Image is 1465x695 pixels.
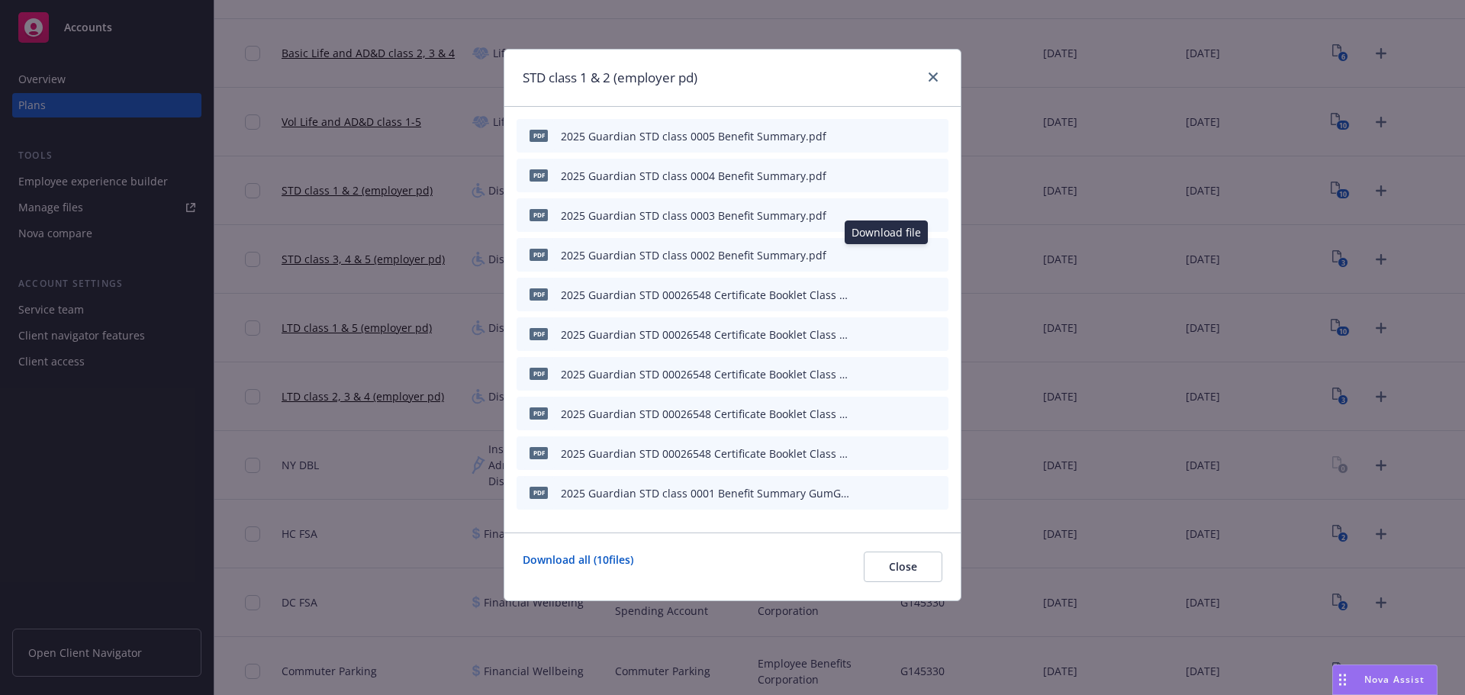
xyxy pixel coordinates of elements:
[845,220,928,244] div: Download file
[561,366,852,382] div: 2025 Guardian STD 00026548 Certificate Booklet Class 0003.pdf
[880,247,892,263] button: download file
[904,406,918,422] button: preview file
[523,552,633,582] a: Download all ( 10 files)
[561,327,852,343] div: 2025 Guardian STD 00026548 Certificate Booklet Class 0004.pdf
[1364,673,1425,686] span: Nova Assist
[561,247,826,263] div: 2025 Guardian STD class 0002 Benefit Summary.pdf
[561,128,826,144] div: 2025 Guardian STD class 0005 Benefit Summary.pdf
[930,287,942,303] button: archive file
[561,485,852,501] div: 2025 Guardian STD class 0001 Benefit Summary GumGum, Inc.pdf
[530,169,548,181] span: pdf
[889,559,917,574] span: Close
[904,208,918,224] button: preview file
[930,247,942,263] button: archive file
[904,485,918,501] button: preview file
[561,406,852,422] div: 2025 Guardian STD 00026548 Certificate Booklet Class 0002.pdf
[930,406,942,422] button: archive file
[864,552,942,582] button: Close
[530,487,548,498] span: pdf
[523,68,697,88] h1: STD class 1 & 2 (employer pd)
[904,327,918,343] button: preview file
[530,249,548,260] span: pdf
[530,328,548,339] span: pdf
[880,208,892,224] button: download file
[930,485,942,501] button: archive file
[880,128,892,144] button: download file
[904,128,918,144] button: preview file
[930,327,942,343] button: archive file
[561,208,826,224] div: 2025 Guardian STD class 0003 Benefit Summary.pdf
[880,327,892,343] button: download file
[930,168,942,184] button: archive file
[880,366,892,382] button: download file
[904,168,918,184] button: preview file
[924,68,942,86] a: close
[530,209,548,220] span: pdf
[930,366,942,382] button: archive file
[930,446,942,462] button: archive file
[530,368,548,379] span: pdf
[904,366,918,382] button: preview file
[930,128,942,144] button: archive file
[904,446,918,462] button: preview file
[561,168,826,184] div: 2025 Guardian STD class 0004 Benefit Summary.pdf
[530,407,548,419] span: pdf
[1333,665,1352,694] div: Drag to move
[880,446,892,462] button: download file
[880,168,892,184] button: download file
[904,247,918,263] button: preview file
[880,287,892,303] button: download file
[530,288,548,300] span: pdf
[904,287,918,303] button: preview file
[561,446,852,462] div: 2025 Guardian STD 00026548 Certificate Booklet Class 0001.pdf
[880,406,892,422] button: download file
[530,447,548,459] span: pdf
[530,130,548,141] span: pdf
[930,208,942,224] button: archive file
[1332,664,1438,695] button: Nova Assist
[561,287,852,303] div: 2025 Guardian STD 00026548 Certificate Booklet Class 0005.pdf
[880,485,892,501] button: download file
